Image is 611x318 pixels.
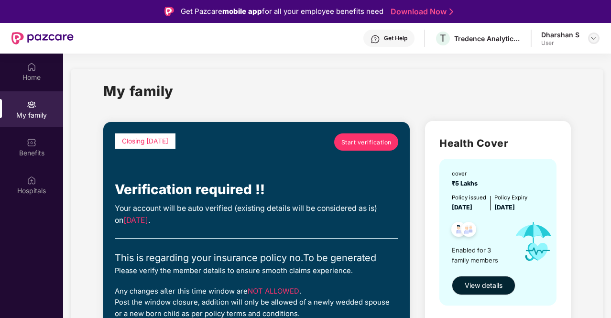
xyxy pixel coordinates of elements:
[371,34,380,44] img: svg+xml;base64,PHN2ZyBpZD0iSGVscC0zMngzMiIgeG1sbnM9Imh0dHA6Ly93d3cudzMub3JnLzIwMDAvc3ZnIiB3aWR0aD...
[541,30,579,39] div: Dharshan S
[391,7,450,17] a: Download Now
[454,34,521,43] div: Tredence Analytics Solutions Private Limited
[494,204,515,211] span: [DATE]
[452,193,486,202] div: Policy issued
[341,138,392,147] span: Start verification
[507,212,561,271] img: icon
[115,265,398,276] div: Please verify the member details to ensure smooth claims experience.
[449,7,453,17] img: Stroke
[440,33,446,44] span: T
[123,216,148,225] span: [DATE]
[457,219,480,242] img: svg+xml;base64,PHN2ZyB4bWxucz0iaHR0cDovL3d3dy53My5vcmcvMjAwMC9zdmciIHdpZHRoPSI0OC45NDMiIGhlaWdodD...
[452,245,507,265] span: Enabled for 3 family members
[181,6,383,17] div: Get Pazcare for all your employee benefits need
[439,135,556,151] h2: Health Cover
[248,287,299,296] span: NOT ALLOWED
[122,137,168,145] span: Closing [DATE]
[465,280,502,291] span: View details
[27,100,36,110] img: svg+xml;base64,PHN2ZyB3aWR0aD0iMjAiIGhlaWdodD0iMjAiIHZpZXdCb3g9IjAgMCAyMCAyMCIgZmlsbD0ibm9uZSIgeG...
[541,39,579,47] div: User
[447,219,470,242] img: svg+xml;base64,PHN2ZyB4bWxucz0iaHR0cDovL3d3dy53My5vcmcvMjAwMC9zdmciIHdpZHRoPSI0OC45NDMiIGhlaWdodD...
[115,179,398,200] div: Verification required !!
[452,169,480,178] div: cover
[115,203,398,227] div: Your account will be auto verified (existing details will be considered as is) on .
[115,251,398,265] div: This is regarding your insurance policy no. To be generated
[27,175,36,185] img: svg+xml;base64,PHN2ZyBpZD0iSG9zcGl0YWxzIiB4bWxucz0iaHR0cDovL3d3dy53My5vcmcvMjAwMC9zdmciIHdpZHRoPS...
[164,7,174,16] img: Logo
[452,276,515,295] button: View details
[452,204,472,211] span: [DATE]
[103,80,174,102] h1: My family
[494,193,527,202] div: Policy Expiry
[11,32,74,44] img: New Pazcare Logo
[384,34,407,42] div: Get Help
[334,133,398,151] a: Start verification
[222,7,262,16] strong: mobile app
[27,62,36,72] img: svg+xml;base64,PHN2ZyBpZD0iSG9tZSIgeG1sbnM9Imh0dHA6Ly93d3cudzMub3JnLzIwMDAvc3ZnIiB3aWR0aD0iMjAiIG...
[452,180,480,187] span: ₹5 Lakhs
[590,34,598,42] img: svg+xml;base64,PHN2ZyBpZD0iRHJvcGRvd24tMzJ4MzIiIHhtbG5zPSJodHRwOi8vd3d3LnczLm9yZy8yMDAwL3N2ZyIgd2...
[27,138,36,147] img: svg+xml;base64,PHN2ZyBpZD0iQmVuZWZpdHMiIHhtbG5zPSJodHRwOi8vd3d3LnczLm9yZy8yMDAwL3N2ZyIgd2lkdGg9Ij...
